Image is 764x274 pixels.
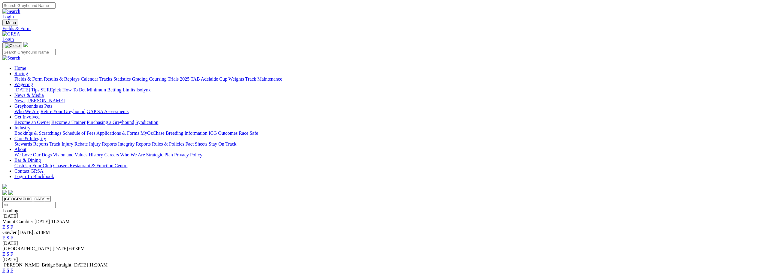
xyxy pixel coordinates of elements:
div: [DATE] [2,214,762,219]
a: Breeding Information [166,131,207,136]
span: [DATE] [35,219,50,224]
span: Mount Gambier [2,219,33,224]
span: [PERSON_NAME] Bridge Straight [2,262,71,267]
a: Wagering [14,82,33,87]
a: Privacy Policy [174,152,202,157]
a: S [7,235,9,240]
a: Statistics [113,76,131,82]
a: [PERSON_NAME] [26,98,65,103]
span: [DATE] [53,246,68,251]
div: Racing [14,76,762,82]
div: Care & Integrity [14,141,762,147]
div: Wagering [14,87,762,93]
a: Schedule of Fees [62,131,95,136]
a: How To Bet [62,87,86,92]
a: News [14,98,25,103]
a: Coursing [149,76,167,82]
img: Close [5,43,20,48]
a: Race Safe [239,131,258,136]
a: Who We Are [14,109,39,114]
input: Search [2,49,56,55]
a: Contact GRSA [14,168,43,174]
a: Chasers Restaurant & Function Centre [53,163,127,168]
span: 6:03PM [69,246,85,251]
a: S [7,224,9,229]
div: [DATE] [2,241,762,246]
img: twitter.svg [8,190,13,195]
a: Stewards Reports [14,141,48,146]
a: Fact Sheets [186,141,207,146]
a: Industry [14,125,30,130]
a: Become a Trainer [51,120,86,125]
a: Integrity Reports [118,141,151,146]
a: Minimum Betting Limits [87,87,135,92]
a: News & Media [14,93,44,98]
a: Who We Are [120,152,145,157]
a: Greyhounds as Pets [14,103,52,109]
a: Cash Up Your Club [14,163,52,168]
a: Tracks [99,76,112,82]
img: logo-grsa-white.png [2,184,7,189]
span: [DATE] [18,230,33,235]
a: Track Maintenance [245,76,282,82]
a: Applications & Forms [96,131,139,136]
a: Weights [228,76,244,82]
img: Search [2,9,20,14]
a: Get Involved [14,114,40,119]
a: Vision and Values [53,152,87,157]
a: E [2,268,5,273]
img: logo-grsa-white.png [23,42,28,47]
span: 11:35AM [51,219,70,224]
div: Greyhounds as Pets [14,109,762,114]
a: S [7,268,9,273]
div: About [14,152,762,158]
div: Fields & Form [2,26,762,31]
a: Isolynx [136,87,151,92]
a: Syndication [135,120,158,125]
span: Menu [6,20,16,25]
a: Fields & Form [14,76,43,82]
img: GRSA [2,31,20,37]
a: Careers [104,152,119,157]
div: Industry [14,131,762,136]
a: We Love Our Dogs [14,152,52,157]
span: [DATE] [72,262,88,267]
a: Care & Integrity [14,136,46,141]
a: E [2,224,5,229]
span: [GEOGRAPHIC_DATA] [2,246,51,251]
a: ICG Outcomes [209,131,237,136]
a: Bar & Dining [14,158,41,163]
span: 11:20AM [89,262,108,267]
a: Become an Owner [14,120,50,125]
div: Bar & Dining [14,163,762,168]
span: 5:18PM [35,230,50,235]
span: Gawler [2,230,17,235]
a: Calendar [81,76,98,82]
a: GAP SA Assessments [87,109,129,114]
a: 2025 TAB Adelaide Cup [180,76,227,82]
a: Results & Replays [44,76,80,82]
a: Trials [168,76,179,82]
a: Home [14,66,26,71]
a: E [2,251,5,257]
a: Stay On Track [209,141,236,146]
img: Search [2,55,20,61]
a: Track Injury Rebate [49,141,88,146]
a: E [2,235,5,240]
a: S [7,251,9,257]
a: Retire Your Greyhound [41,109,86,114]
a: [DATE] Tips [14,87,39,92]
a: SUREpick [41,87,61,92]
a: About [14,147,26,152]
a: Login [2,37,14,42]
a: Racing [14,71,28,76]
a: Rules & Policies [152,141,184,146]
a: Login To Blackbook [14,174,54,179]
div: [DATE] [2,257,762,262]
div: Get Involved [14,120,762,125]
a: F [11,235,13,240]
img: facebook.svg [2,190,7,195]
a: Strategic Plan [146,152,173,157]
input: Search [2,2,56,9]
a: Login [2,14,14,19]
